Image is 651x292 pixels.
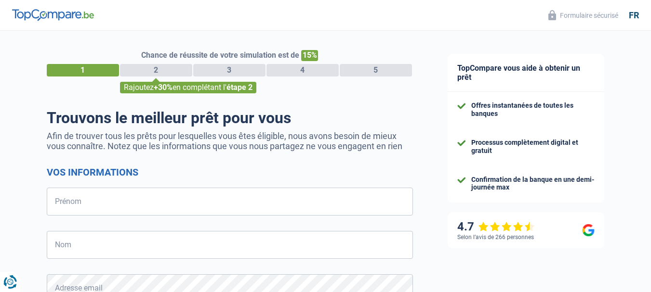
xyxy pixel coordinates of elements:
div: TopCompare vous aide à obtenir un prêt [448,54,604,92]
span: étape 2 [226,83,252,92]
p: Afin de trouver tous les prêts pour lesquelles vous êtes éligible, nous avons besoin de mieux vou... [47,131,413,151]
div: Rajoutez en complétant l' [120,82,256,93]
div: fr [629,10,639,21]
div: 2 [120,64,192,76]
div: 4 [266,64,339,76]
img: TopCompare Logo [12,9,94,21]
div: Offres instantanées de toutes les banques [471,102,595,118]
span: +30% [154,83,173,92]
button: Formulaire sécurisé [543,7,624,23]
h1: Trouvons le meilleur prêt pour vous [47,109,413,127]
span: 15% [301,50,318,61]
div: Processus complètement digital et gratuit [471,139,595,155]
span: Chance de réussite de votre simulation est de [141,51,299,60]
div: 4.7 [457,220,535,234]
div: Confirmation de la banque en une demi-journée max [471,176,595,192]
div: 1 [47,64,119,76]
div: 5 [340,64,412,76]
h2: Vos informations [47,166,413,178]
div: 3 [193,64,266,76]
div: Selon l’avis de 266 personnes [457,234,534,241]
